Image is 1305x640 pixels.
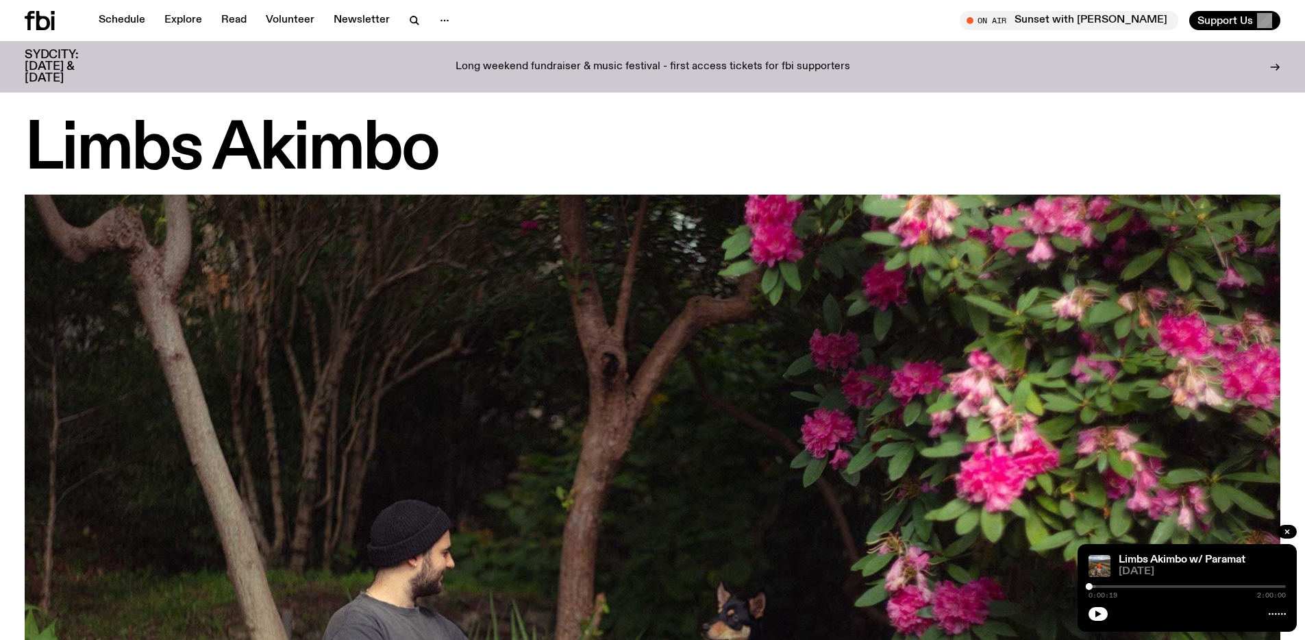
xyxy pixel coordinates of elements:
[258,11,323,30] a: Volunteer
[1119,567,1286,577] span: [DATE]
[25,119,1280,181] h1: Limbs Akimbo
[1197,14,1253,27] span: Support Us
[25,49,112,84] h3: SYDCITY: [DATE] & [DATE]
[960,11,1178,30] button: On AirSunset with [PERSON_NAME]
[1257,592,1286,599] span: 2:00:00
[156,11,210,30] a: Explore
[90,11,153,30] a: Schedule
[1189,11,1280,30] button: Support Us
[456,61,850,73] p: Long weekend fundraiser & music festival - first access tickets for fbi supporters
[213,11,255,30] a: Read
[325,11,398,30] a: Newsletter
[1119,554,1245,565] a: Limbs Akimbo w/ Paramat
[1089,592,1117,599] span: 0:00:19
